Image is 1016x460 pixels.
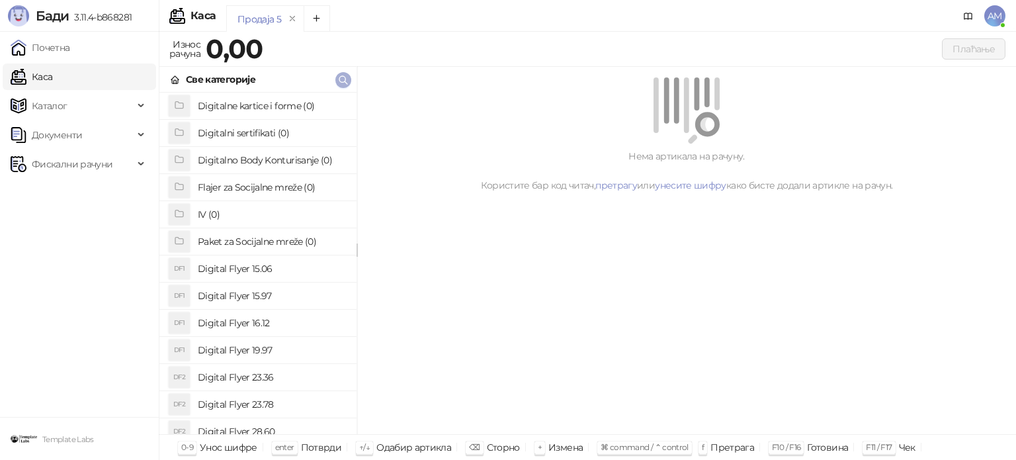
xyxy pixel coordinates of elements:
div: Потврди [301,439,342,456]
span: + [538,442,542,452]
h4: Digital Flyer 28.60 [198,421,346,442]
div: Измена [548,439,583,456]
h4: Digital Flyer 16.12 [198,312,346,334]
h4: Digital Flyer 23.36 [198,367,346,388]
div: DF2 [169,421,190,442]
div: Готовина [807,439,848,456]
a: Документација [958,5,979,26]
div: Продаја 5 [237,12,281,26]
button: remove [284,13,301,24]
div: Износ рачуна [167,36,203,62]
h4: Digitalni sertifikati (0) [198,122,346,144]
div: grid [159,93,357,434]
div: DF1 [169,285,190,306]
a: Каса [11,64,52,90]
span: 3.11.4-b868281 [69,11,132,23]
div: DF2 [169,367,190,388]
span: Каталог [32,93,67,119]
div: Претрага [710,439,754,456]
div: DF1 [169,312,190,334]
small: Template Labs [42,435,94,444]
div: Унос шифре [200,439,257,456]
div: Каса [190,11,216,21]
span: ⌫ [469,442,480,452]
h4: Digital Flyer 15.97 [198,285,346,306]
h4: Flajer za Socijalne mreže (0) [198,177,346,198]
a: претрагу [595,179,637,191]
h4: Digital Flyer 19.97 [198,340,346,361]
button: Add tab [304,5,330,32]
h4: IV (0) [198,204,346,225]
div: Све категорије [186,72,255,87]
div: Сторно [487,439,520,456]
span: f [702,442,704,452]
span: Фискални рачуни [32,151,112,177]
div: Чек [899,439,915,456]
span: ⌘ command / ⌃ control [601,442,689,452]
h4: Digital Flyer 23.78 [198,394,346,415]
a: Почетна [11,34,70,61]
div: Одабир артикла [376,439,451,456]
div: Нема артикала на рачуну. Користите бар код читач, или како бисте додали артикле на рачун. [373,149,1000,193]
span: Бади [36,8,69,24]
h4: Digital Flyer 15.06 [198,258,346,279]
a: унесите шифру [655,179,726,191]
div: DF1 [169,340,190,361]
div: DF2 [169,394,190,415]
span: ↑/↓ [359,442,370,452]
strong: 0,00 [206,32,263,65]
img: Logo [8,5,29,26]
span: AM [984,5,1005,26]
h4: Digitalno Body Konturisanje (0) [198,150,346,171]
span: F10 / F16 [772,442,800,452]
div: DF1 [169,258,190,279]
span: enter [275,442,294,452]
span: 0-9 [181,442,193,452]
span: F11 / F17 [866,442,892,452]
h4: Digitalne kartice i forme (0) [198,95,346,116]
button: Плаћање [942,38,1005,60]
h4: Paket za Socijalne mreže (0) [198,231,346,252]
img: 64x64-companyLogo-46bbf2fd-0887-484e-a02e-a45a40244bfa.png [11,426,37,452]
span: Документи [32,122,82,148]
